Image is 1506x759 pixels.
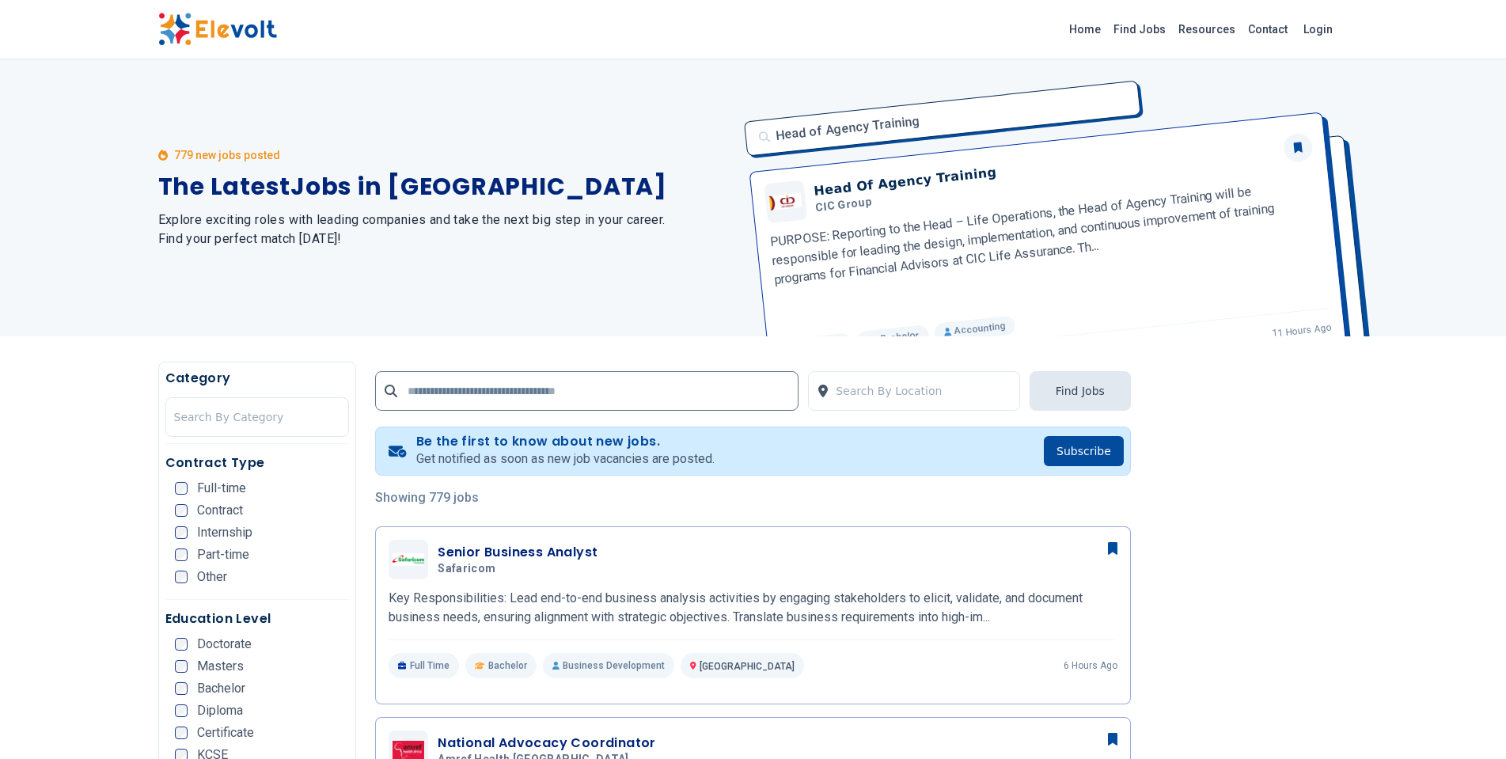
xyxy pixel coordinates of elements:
[543,653,674,678] p: Business Development
[389,540,1117,678] a: SafaricomSenior Business AnalystSafaricomKey Responsibilities: Lead end-to-end business analysis ...
[158,13,277,46] img: Elevolt
[1294,13,1342,45] a: Login
[1242,17,1294,42] a: Contact
[197,504,243,517] span: Contract
[488,659,527,672] span: Bachelor
[197,638,252,651] span: Doctorate
[165,369,350,388] h5: Category
[1427,683,1506,759] iframe: Chat Widget
[438,543,597,562] h3: Senior Business Analyst
[175,548,188,561] input: Part-time
[175,638,188,651] input: Doctorate
[175,504,188,517] input: Contract
[175,660,188,673] input: Masters
[197,704,243,717] span: Diploma
[197,727,254,739] span: Certificate
[174,147,280,163] p: 779 new jobs posted
[175,482,188,495] input: Full-time
[197,526,252,539] span: Internship
[158,173,734,201] h1: The Latest Jobs in [GEOGRAPHIC_DATA]
[389,653,459,678] p: Full Time
[197,660,244,673] span: Masters
[438,734,656,753] h3: National Advocacy Coordinator
[158,211,734,249] h2: Explore exciting roles with leading companies and take the next big step in your career. Find you...
[1063,17,1107,42] a: Home
[175,704,188,717] input: Diploma
[175,727,188,739] input: Certificate
[375,488,1131,507] p: Showing 779 jobs
[700,661,795,672] span: [GEOGRAPHIC_DATA]
[393,553,424,566] img: Safaricom
[438,562,495,576] span: Safaricom
[1044,436,1124,466] button: Subscribe
[389,589,1117,627] p: Key Responsibilities: Lead end-to-end business analysis activities by engaging stakeholders to el...
[416,450,715,469] p: Get notified as soon as new job vacancies are posted.
[175,571,188,583] input: Other
[416,434,715,450] h4: Be the first to know about new jobs.
[197,548,249,561] span: Part-time
[175,682,188,695] input: Bachelor
[1172,17,1242,42] a: Resources
[197,682,245,695] span: Bachelor
[197,571,227,583] span: Other
[175,526,188,539] input: Internship
[393,741,424,759] img: Amref Health Africa
[197,482,246,495] span: Full-time
[165,609,350,628] h5: Education Level
[1064,659,1117,672] p: 6 hours ago
[1030,371,1131,411] button: Find Jobs
[1107,17,1172,42] a: Find Jobs
[165,454,350,472] h5: Contract Type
